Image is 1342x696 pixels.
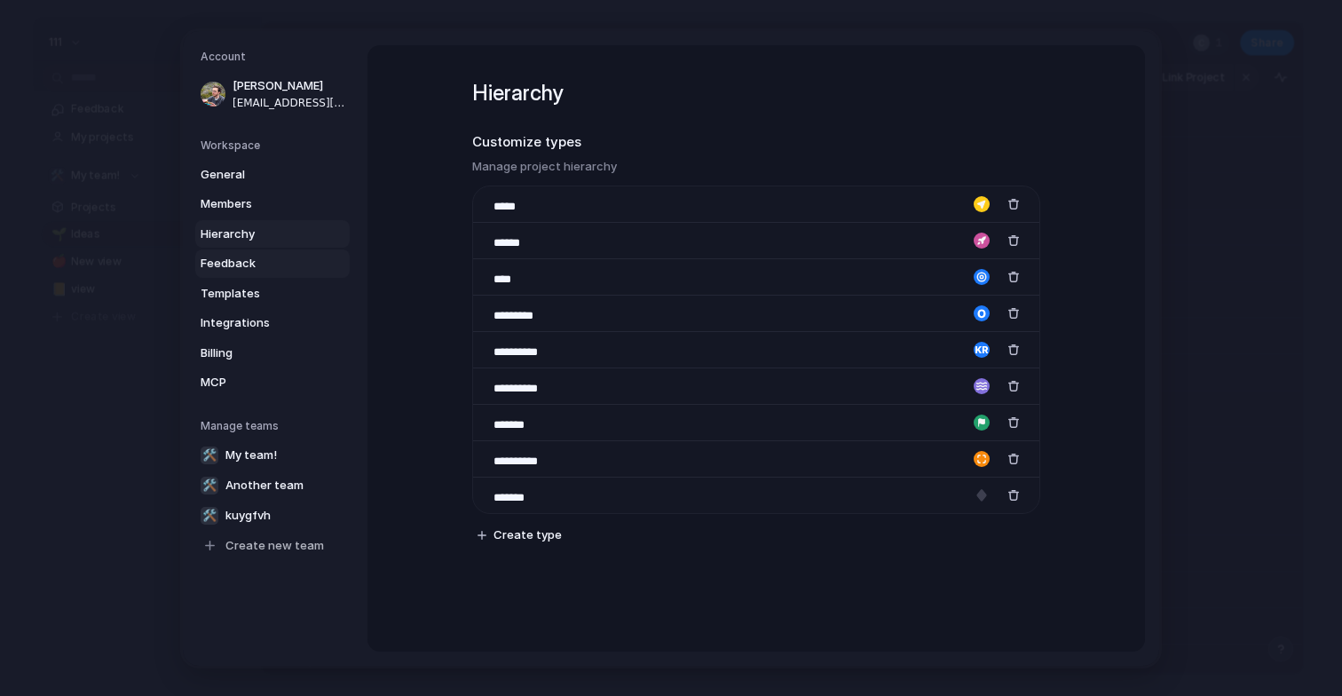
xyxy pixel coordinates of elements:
[201,255,314,273] span: Feedback
[195,338,350,367] a: Billing
[195,501,350,529] a: 🛠️kuygfvh
[201,314,314,332] span: Integrations
[195,368,350,397] a: MCP
[493,526,562,544] span: Create type
[225,446,277,463] span: My team!
[195,72,350,116] a: [PERSON_NAME][EMAIL_ADDRESS][DOMAIN_NAME]
[201,165,314,183] span: General
[201,49,350,65] h5: Account
[201,374,314,391] span: MCP
[195,471,350,499] a: 🛠️Another team
[201,195,314,213] span: Members
[195,531,350,559] a: Create new team
[470,523,569,548] button: Create type
[201,344,314,361] span: Billing
[201,225,314,242] span: Hierarchy
[195,440,350,469] a: 🛠️My team!
[195,160,350,188] a: General
[195,309,350,337] a: Integrations
[225,476,304,494] span: Another team
[201,284,314,302] span: Templates
[233,94,346,110] span: [EMAIL_ADDRESS][DOMAIN_NAME]
[472,157,1040,175] h3: Manage project hierarchy
[201,476,218,494] div: 🛠️
[195,219,350,248] a: Hierarchy
[201,506,218,524] div: 🛠️
[195,190,350,218] a: Members
[225,506,271,524] span: kuygfvh
[195,249,350,278] a: Feedback
[225,536,324,554] span: Create new team
[201,417,350,433] h5: Manage teams
[233,77,346,95] span: [PERSON_NAME]
[201,446,218,463] div: 🛠️
[472,132,1040,153] h2: Customize types
[472,77,1040,109] h1: Hierarchy
[201,137,350,153] h5: Workspace
[195,279,350,307] a: Templates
